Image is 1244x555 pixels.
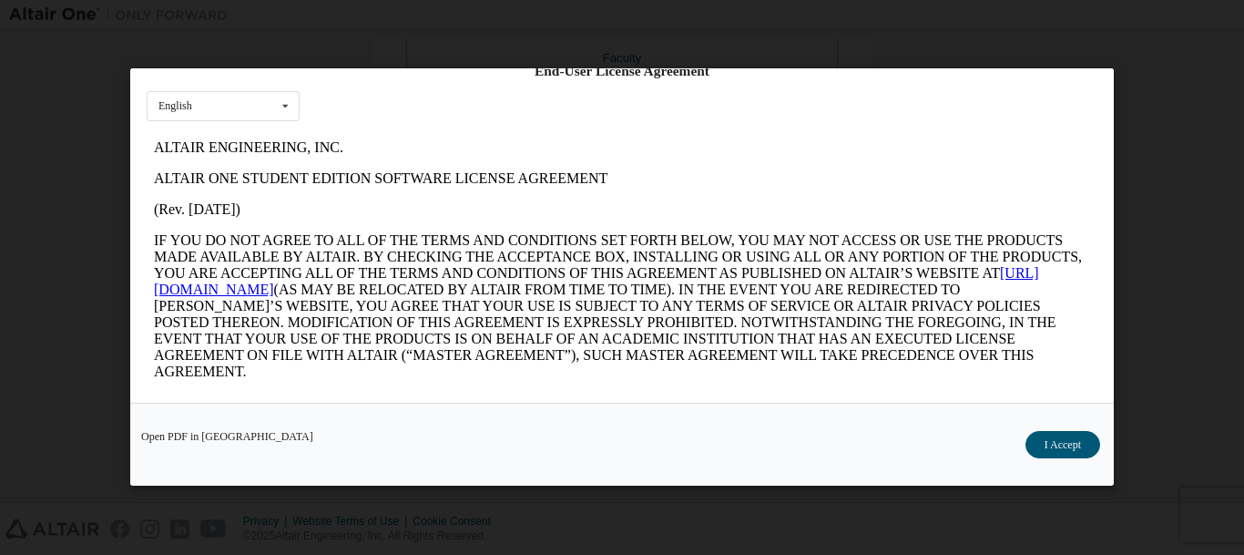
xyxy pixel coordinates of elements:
a: Open PDF in [GEOGRAPHIC_DATA] [141,432,313,443]
a: [URL][DOMAIN_NAME] [7,133,892,165]
button: I Accept [1025,432,1100,459]
p: IF YOU DO NOT AGREE TO ALL OF THE TERMS AND CONDITIONS SET FORTH BELOW, YOU MAY NOT ACCESS OR USE... [7,100,943,248]
div: English [158,101,192,112]
p: ALTAIR ONE STUDENT EDITION SOFTWARE LICENSE AGREEMENT [7,38,943,55]
div: End-User License Agreement [147,62,1097,80]
p: ALTAIR ENGINEERING, INC. [7,7,943,24]
p: (Rev. [DATE]) [7,69,943,86]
